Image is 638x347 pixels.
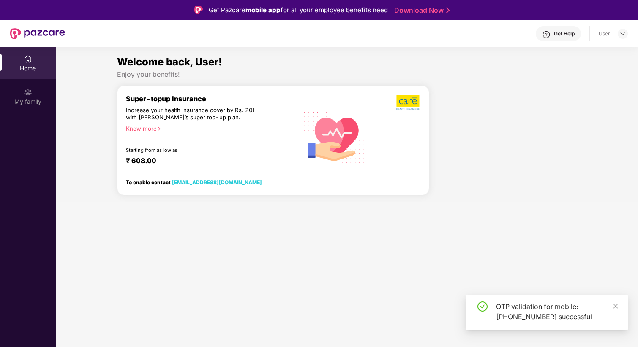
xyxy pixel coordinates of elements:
img: New Pazcare Logo [10,28,65,39]
a: Download Now [394,6,447,15]
a: [EMAIL_ADDRESS][DOMAIN_NAME] [172,179,262,186]
span: check-circle [477,301,488,312]
img: svg+xml;base64,PHN2ZyBpZD0iSGVscC0zMngzMiIgeG1sbnM9Imh0dHA6Ly93d3cudzMub3JnLzIwMDAvc3ZnIiB3aWR0aD... [542,30,551,39]
div: Know more [126,125,293,131]
img: svg+xml;base64,PHN2ZyB3aWR0aD0iMjAiIGhlaWdodD0iMjAiIHZpZXdCb3g9IjAgMCAyMCAyMCIgZmlsbD0ibm9uZSIgeG... [24,88,32,97]
strong: mobile app [245,6,281,14]
div: Super-topup Insurance [126,94,298,103]
span: close [613,303,619,309]
div: Get Pazcare for all your employee benefits need [209,5,388,15]
div: Starting from as low as [126,147,262,153]
img: svg+xml;base64,PHN2ZyBpZD0iSG9tZSIgeG1sbnM9Imh0dHA6Ly93d3cudzMub3JnLzIwMDAvc3ZnIiB3aWR0aD0iMjAiIG... [24,55,32,63]
div: Enjoy your benefits! [117,70,577,79]
img: svg+xml;base64,PHN2ZyB4bWxucz0iaHR0cDovL3d3dy53My5vcmcvMjAwMC9zdmciIHhtbG5zOnhsaW5rPSJodHRwOi8vd3... [298,97,371,172]
div: Get Help [554,30,575,37]
div: ₹ 608.00 [126,156,289,167]
div: User [599,30,610,37]
div: Increase your health insurance cover by Rs. 20L with [PERSON_NAME]’s super top-up plan. [126,107,261,121]
span: right [157,126,161,131]
div: OTP validation for mobile: [PHONE_NUMBER] successful [496,301,618,322]
img: b5dec4f62d2307b9de63beb79f102df3.png [396,94,420,110]
img: svg+xml;base64,PHN2ZyBpZD0iRHJvcGRvd24tMzJ4MzIiIHhtbG5zPSJodHRwOi8vd3d3LnczLm9yZy8yMDAwL3N2ZyIgd2... [619,30,626,37]
span: Welcome back, User! [117,56,222,68]
div: To enable contact [126,179,262,185]
img: Logo [194,6,203,14]
img: Stroke [446,6,450,15]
